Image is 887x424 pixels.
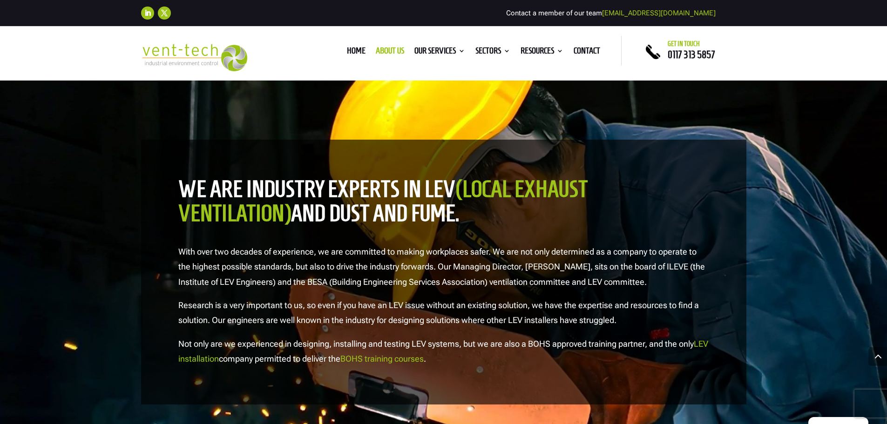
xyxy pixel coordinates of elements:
[178,337,709,367] p: Not only are we experienced in designing, installing and testing LEV systems, but we are also a B...
[506,9,716,17] span: Contact a member of our team
[178,298,709,337] p: Research is a very important to us, so even if you have an LEV issue without an existing solution...
[475,47,510,58] a: Sectors
[376,47,404,58] a: About us
[178,339,708,363] a: LEV installation
[602,9,716,17] a: [EMAIL_ADDRESS][DOMAIN_NAME]
[668,49,715,60] a: 0117 313 5857
[340,354,424,363] a: BOHS training courses
[178,176,588,226] span: (Local Exhaust Ventilation)
[178,244,709,298] p: With over two decades of experience, we are committed to making workplaces safer. We are not only...
[668,40,700,47] span: Get in touch
[347,47,366,58] a: Home
[414,47,465,58] a: Our Services
[574,47,600,58] a: Contact
[141,7,154,20] a: Follow on LinkedIn
[141,44,248,71] img: 2023-09-27T08_35_16.549ZVENT-TECH---Clear-background
[178,177,709,230] h2: we are industry experts in LEV and dust and fume.
[158,7,171,20] a: Follow on X
[521,47,563,58] a: Resources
